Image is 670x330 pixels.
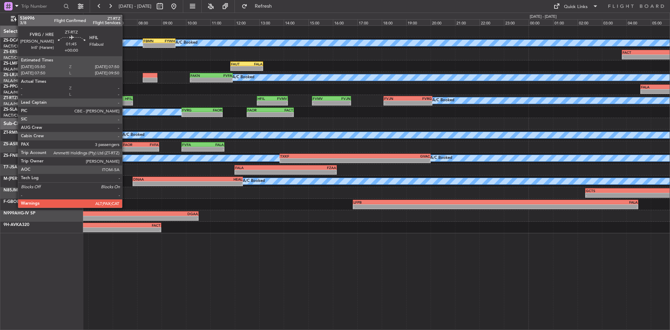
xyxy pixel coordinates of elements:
div: A/C Booked [176,38,198,48]
div: - [408,101,432,105]
div: - [623,55,661,59]
div: 12:00 [235,19,259,25]
div: FVMV [313,96,332,101]
div: 23:00 [504,19,528,25]
button: Only With Activity [8,14,76,25]
div: - [47,228,161,232]
div: - [191,78,211,82]
a: FACT/CPT [3,55,22,60]
div: - [247,112,270,117]
div: - [332,101,350,105]
input: Trip Number [21,1,61,12]
div: FACT [47,223,161,227]
div: 13:00 [259,19,284,25]
div: 07:00 [113,19,137,25]
a: FALA/HLA [3,101,22,107]
div: TXKF [280,154,355,158]
button: Refresh [238,1,280,12]
div: - [159,43,175,47]
a: ZS-ASRPC-24 [3,142,30,146]
a: FACT/CPT [3,44,22,49]
div: 04:00 [626,19,651,25]
div: 16:00 [333,19,357,25]
span: N85JM [3,188,18,192]
div: 14:00 [284,19,308,25]
div: - [280,159,355,163]
div: DNAA [133,177,188,181]
a: ZT-RMMBell Helicopter 407 [3,131,58,135]
a: ZS-DCALearjet 45 [3,38,39,43]
div: - [235,170,285,174]
div: LFPB [353,200,496,204]
button: Quick Links [550,1,602,12]
div: - [182,112,202,117]
div: DGAA [116,212,198,216]
span: T7-JSA [3,165,17,169]
a: FALA/HLA [3,90,22,95]
a: ZS-FNBChallenger 300 [3,154,49,158]
div: FALA [235,166,285,170]
a: N999AHG-IV SP [3,211,35,215]
div: - [123,147,141,151]
span: ZS-SLA [3,108,17,112]
div: - [188,182,242,186]
div: 15:00 [308,19,333,25]
div: - [203,147,224,151]
div: [DATE] - [DATE] [530,14,557,20]
div: A/C Booked [232,72,254,83]
div: - [258,101,272,105]
div: - [285,170,336,174]
a: T7-JSAFalcon 900EX [3,165,44,169]
span: ZT-RTZ [3,96,17,100]
div: FALA [203,142,224,147]
div: HFIL [258,96,272,101]
a: ZS-LRJLearjet 45 [3,73,37,77]
div: FVRG [84,96,108,101]
div: HEAL [188,177,242,181]
div: HFIL [108,96,132,101]
div: A/C Booked [430,153,452,163]
a: ZS-LMFNextant 400XTi [3,61,49,66]
div: - [355,159,430,163]
div: 01:00 [553,19,578,25]
a: ZS-SLAChallenger 350 [3,108,47,112]
div: A/C Booked [243,176,265,186]
a: N85JMGulfstream-V [3,188,43,192]
a: ZS-PPGSuper King Air 200 [3,85,56,89]
div: 21:00 [455,19,479,25]
div: FVMV [273,96,287,101]
span: [DATE] - [DATE] [119,3,151,9]
div: FZAA [285,166,336,170]
div: - [202,112,222,117]
div: FVRG [408,96,432,101]
div: [DATE] - [DATE] [84,14,111,20]
div: FALA [496,200,638,204]
div: - [231,66,247,71]
div: 10:00 [186,19,210,25]
span: ZS-ERS [3,50,17,54]
a: 9H-AVKA320 [3,223,29,227]
div: - [247,66,262,71]
div: FVJN [384,96,408,101]
span: ZS-FNB [3,154,18,158]
div: 03:00 [602,19,626,25]
a: ZT-RTZBell Helicopter 430 [3,96,55,100]
div: 22:00 [479,19,504,25]
div: - [84,101,108,105]
div: FVFA [141,142,159,147]
div: FVRG [182,108,202,112]
div: - [108,101,132,105]
span: ZT-RMM [3,131,20,135]
div: 08:00 [137,19,162,25]
div: 09:00 [162,19,186,25]
div: 11:00 [210,19,235,25]
a: M-[PERSON_NAME]Legacy 650 [3,177,65,181]
span: Refresh [249,4,278,9]
div: 02:00 [578,19,602,25]
span: ZS-LMF [3,61,18,66]
div: FAKN [191,73,211,78]
div: - [270,112,293,117]
div: FAUT [231,62,247,66]
div: 20:00 [431,19,455,25]
div: A/C Booked [432,95,454,106]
